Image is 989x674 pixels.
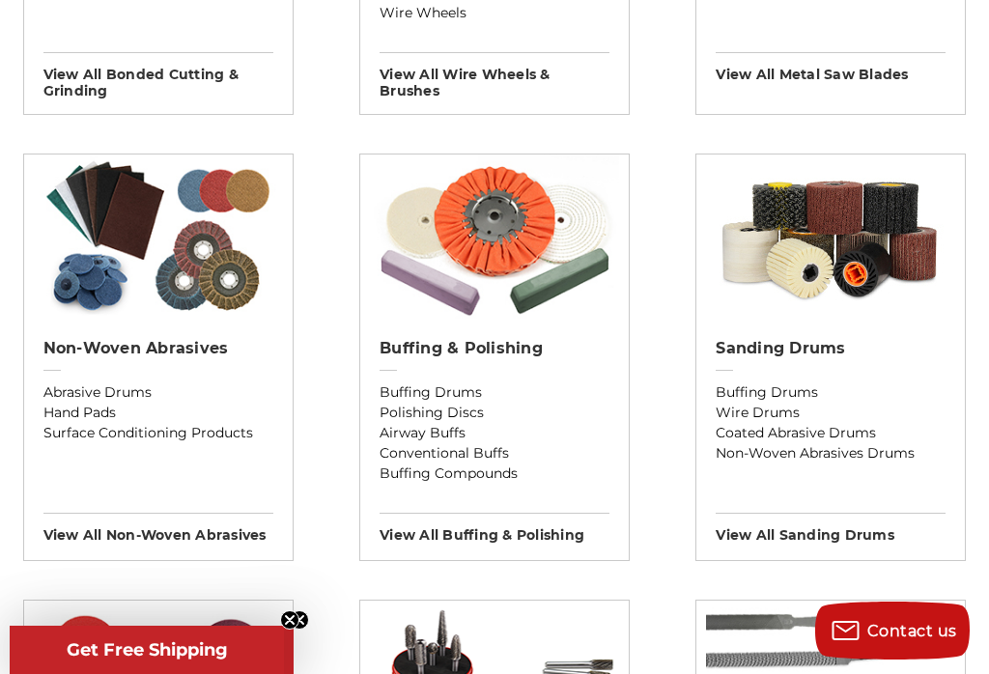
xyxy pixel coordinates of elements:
button: Contact us [815,602,970,660]
h2: Sanding Drums [716,339,946,358]
a: Buffing Drums [380,382,609,403]
img: Non-woven Abrasives [33,154,283,319]
h3: View All buffing & polishing [380,513,609,544]
a: Abrasive Drums [43,382,273,403]
a: Coated Abrasive Drums [716,423,946,443]
a: Buffing Compounds [380,463,609,484]
a: Airway Buffs [380,423,609,443]
span: Contact us [867,622,957,640]
a: Buffing Drums [716,382,946,403]
div: Get Free ShippingClose teaser [10,626,284,674]
a: Non-Woven Abrasives Drums [716,443,946,463]
h3: View All non-woven abrasives [43,513,273,544]
h3: View All wire wheels & brushes [380,52,609,99]
a: Hand Pads [43,403,273,423]
h3: View All bonded cutting & grinding [43,52,273,99]
h2: Buffing & Polishing [380,339,609,358]
a: Wire Wheels [380,3,609,23]
a: Conventional Buffs [380,443,609,463]
h3: View All metal saw blades [716,52,946,83]
a: Surface Conditioning Products [43,423,273,443]
h2: Non-woven Abrasives [43,339,273,358]
button: Close teaser [280,610,299,630]
a: Wire Drums [716,403,946,423]
button: Close teaser [290,610,309,630]
span: Get Free Shipping [67,639,228,660]
img: Buffing & Polishing [370,154,620,319]
h3: View All sanding drums [716,513,946,544]
img: Sanding Drums [696,154,965,319]
a: Polishing Discs [380,403,609,423]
